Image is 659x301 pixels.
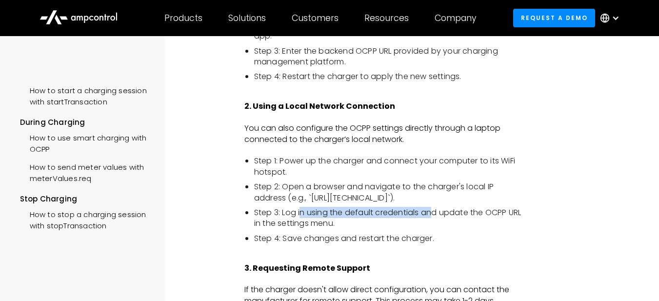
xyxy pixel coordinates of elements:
div: Company [435,13,477,23]
a: How to stop a charging session with stopTransaction [20,204,152,234]
a: How to start a charging session with startTransaction [20,80,152,110]
div: Products [164,13,202,23]
li: Step 4: Restart the charger to apply the new settings. [254,71,524,82]
a: How to use smart charging with OCPP [20,128,152,157]
div: Resources [364,13,409,23]
p: You can also configure the OCPP settings directly through a laptop connected to the charger’s loc... [244,123,524,145]
div: During Charging [20,117,152,128]
li: Step 3: Enter the backend OCPP URL provided by your charging management platform. [254,46,524,68]
a: Request a demo [513,9,595,27]
div: Customers [292,13,339,23]
p: ‍ [244,274,524,284]
strong: 2. Using a Local Network Connection [244,100,395,112]
a: How to send meter values with meterValues.req [20,157,152,186]
li: Step 3: Log in using the default credentials and update the OCPP URL in the settings menu. [254,207,524,229]
div: Stop Charging [20,194,152,204]
li: Step 1: Power up the charger and connect your computer to its WiFi hotspot. [254,156,524,178]
div: Solutions [228,13,266,23]
p: ‍ [244,252,524,262]
li: Step 2: Open a browser and navigate to the charger's local IP address (e.g., `[URL][TECHNICAL_ID]`). [254,181,524,203]
p: ‍ [244,145,524,156]
p: ‍ [244,90,524,101]
p: ‍ [244,112,524,123]
strong: 3. Requesting Remote Support [244,262,370,274]
li: Step 4: Save changes and restart the charger. [254,233,524,244]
